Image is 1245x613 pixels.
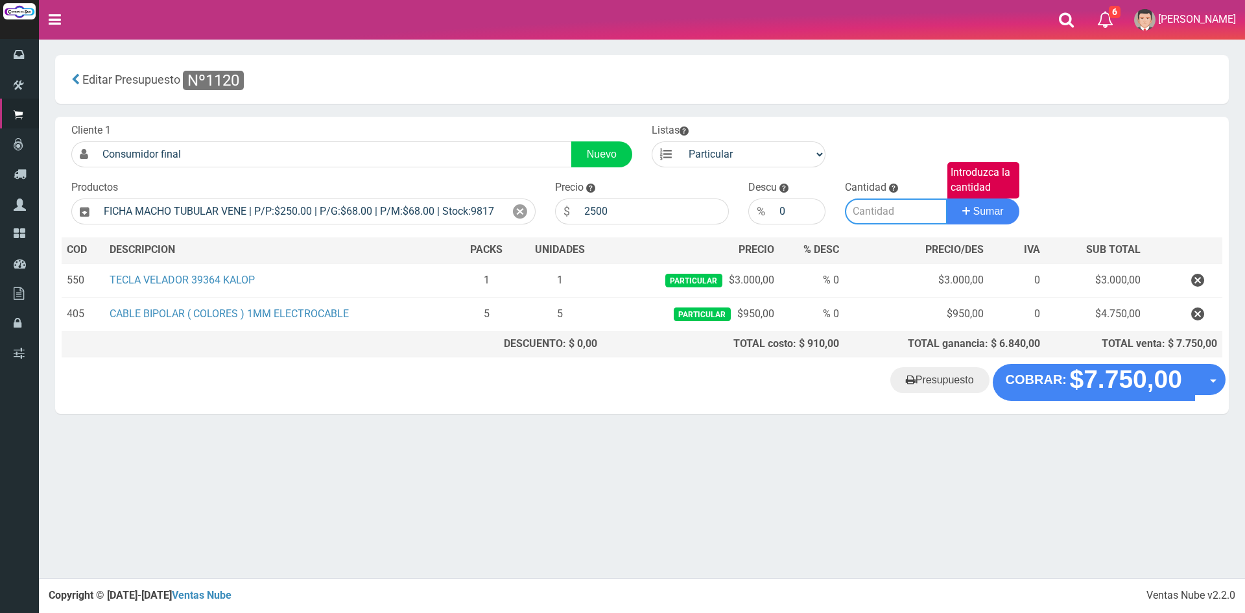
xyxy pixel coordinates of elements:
div: TOTAL venta: $ 7.750,00 [1050,337,1217,352]
th: DES [104,237,456,263]
input: 000 [578,198,729,224]
th: PACKS [456,237,517,263]
td: 1 [517,263,602,298]
td: $950,00 [602,297,779,331]
span: Editar Presupuesto [82,73,180,86]
input: Cantidad [845,198,947,224]
a: CABLE BIPOLAR ( COLORES ) 1MM ELECTROCABLE [110,307,349,320]
input: 000 [773,198,825,224]
a: TECLA VELADOR 39364 KALOP [110,274,255,286]
span: SUB TOTAL [1086,243,1141,258]
span: Particular [665,274,722,287]
span: % DESC [803,243,839,256]
td: $950,00 [844,297,990,331]
label: Productos [71,180,118,195]
span: PRECIO/DES [925,243,984,256]
a: Presupuesto [890,367,990,393]
td: 405 [62,297,104,331]
span: Nº1120 [183,71,244,90]
input: Introduzca el nombre del producto [97,198,505,224]
img: User Image [1134,9,1156,30]
td: $3.000,00 [1045,263,1146,298]
label: Cantidad [845,180,886,195]
span: Particular [674,307,730,321]
th: COD [62,237,104,263]
div: TOTAL ganancia: $ 6.840,00 [849,337,1040,352]
label: Descu [748,180,777,195]
a: Nuevo [571,141,632,167]
td: 5 [456,297,517,331]
span: CRIPCION [128,243,175,256]
label: Cliente 1 [71,123,111,138]
label: Introduzca la cantidad [947,162,1019,198]
strong: COBRAR: [1006,372,1067,387]
td: 1 [456,263,517,298]
td: 0 [989,263,1045,298]
div: $ [555,198,578,224]
img: Logo grande [3,3,36,19]
span: 6 [1109,6,1120,18]
span: Sumar [973,206,1004,217]
label: Listas [652,123,689,138]
td: $4.750,00 [1045,297,1146,331]
div: % [748,198,773,224]
span: PRECIO [739,243,774,258]
td: 550 [62,263,104,298]
span: [PERSON_NAME] [1158,13,1236,25]
td: $3.000,00 [844,263,990,298]
a: Ventas Nube [172,589,231,601]
td: % 0 [779,263,844,298]
button: Sumar [947,198,1019,224]
th: UNIDADES [517,237,602,263]
div: TOTAL costo: $ 910,00 [608,337,839,352]
div: Ventas Nube v2.2.0 [1146,588,1235,603]
strong: Copyright © [DATE]-[DATE] [49,589,231,601]
label: Precio [555,180,584,195]
span: IVA [1024,243,1040,256]
strong: $7.750,00 [1069,366,1182,394]
input: Consumidor Final [96,141,572,167]
td: 0 [989,297,1045,331]
button: COBRAR: $7.750,00 [993,364,1195,400]
div: DESCUENTO: $ 0,00 [462,337,597,352]
td: % 0 [779,297,844,331]
td: $3.000,00 [602,263,779,298]
td: 5 [517,297,602,331]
